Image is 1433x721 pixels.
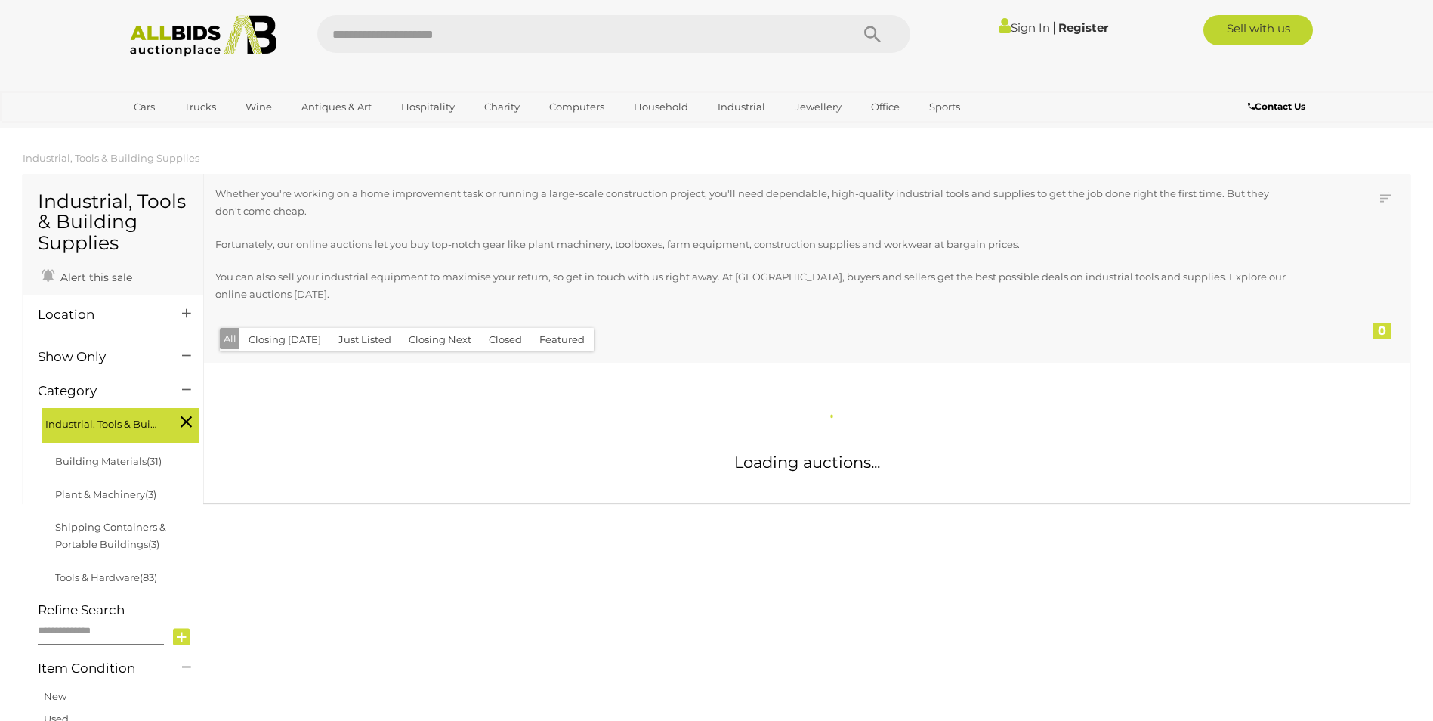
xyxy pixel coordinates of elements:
[474,94,530,119] a: Charity
[38,661,159,676] h4: Item Condition
[919,94,970,119] a: Sports
[122,15,286,57] img: Allbids.com.au
[44,690,66,702] a: New
[23,152,199,164] a: Industrial, Tools & Building Supplies
[999,20,1050,35] a: Sign In
[1248,101,1305,112] b: Contact Us
[145,488,156,500] span: (3)
[861,94,910,119] a: Office
[215,268,1289,304] p: You can also sell your industrial equipment to maximise your return, so get in touch with us righ...
[1058,20,1108,35] a: Register
[215,185,1289,221] p: Whether you're working on a home improvement task or running a large-scale construction project, ...
[785,94,851,119] a: Jewellery
[734,453,880,472] span: Loading auctions...
[1373,323,1391,339] div: 0
[220,328,240,350] button: All
[45,412,159,433] span: Industrial, Tools & Building Supplies
[38,603,199,617] h4: Refine Search
[835,15,910,53] button: Search
[530,328,594,351] button: Featured
[55,521,166,550] a: Shipping Containers & Portable Buildings(3)
[329,328,400,351] button: Just Listed
[400,328,480,351] button: Closing Next
[38,265,136,287] a: Alert this sale
[539,94,614,119] a: Computers
[624,94,698,119] a: Household
[236,94,282,119] a: Wine
[148,538,159,550] span: (3)
[708,94,775,119] a: Industrial
[38,350,159,364] h4: Show Only
[215,236,1289,253] p: Fortunately, our online auctions let you buy top-notch gear like plant machinery, toolboxes, farm...
[1248,98,1309,115] a: Contact Us
[124,94,165,119] a: Cars
[140,571,157,583] span: (83)
[174,94,226,119] a: Trucks
[1052,19,1056,36] span: |
[38,191,188,254] h1: Industrial, Tools & Building Supplies
[55,455,162,467] a: Building Materials(31)
[1203,15,1313,45] a: Sell with us
[38,384,159,398] h4: Category
[239,328,330,351] button: Closing [DATE]
[147,455,162,467] span: (31)
[57,271,132,284] span: Alert this sale
[480,328,531,351] button: Closed
[55,488,156,500] a: Plant & Machinery(3)
[391,94,465,119] a: Hospitality
[38,308,159,322] h4: Location
[55,571,157,583] a: Tools & Hardware(83)
[292,94,381,119] a: Antiques & Art
[124,119,251,144] a: [GEOGRAPHIC_DATA]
